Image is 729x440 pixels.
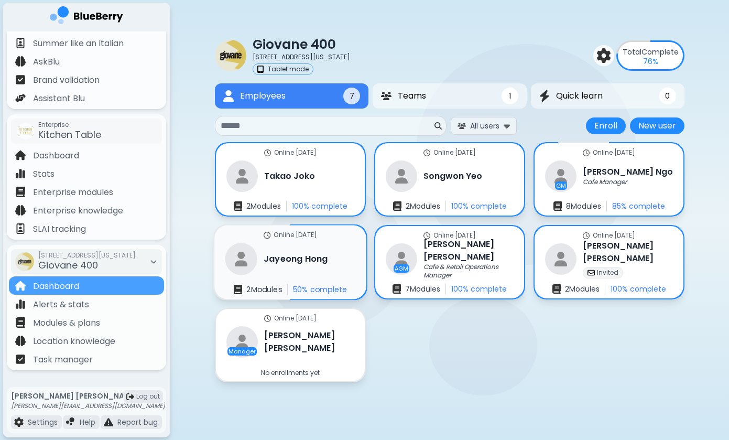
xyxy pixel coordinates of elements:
[226,326,258,358] img: restaurant
[597,269,618,277] p: Invited
[556,183,566,189] p: GM
[15,317,26,328] img: file icon
[556,90,603,102] span: Quick learn
[38,259,98,272] span: Giovane 400
[15,205,26,216] img: file icon
[612,201,665,211] p: 85 % complete
[229,348,256,355] p: Manager
[15,354,26,364] img: file icon
[234,201,242,211] img: enrollments
[665,91,670,101] span: 0
[583,240,673,265] h3: [PERSON_NAME] [PERSON_NAME]
[423,149,430,156] img: online status
[274,231,317,239] p: Online [DATE]
[33,56,60,68] p: AskBlu
[33,168,55,180] p: Stats
[246,201,281,211] p: 2 Module s
[80,417,95,427] p: Help
[33,280,79,293] p: Dashboard
[423,170,482,183] h3: Songwon Yeo
[28,417,58,427] p: Settings
[534,225,684,299] a: online statusOnline [DATE]restaurant[PERSON_NAME] [PERSON_NAME]invitedInvitedenrollments2Modules1...
[15,168,26,179] img: file icon
[15,299,26,309] img: file icon
[451,284,507,294] p: 100 % complete
[393,201,401,211] img: enrollments
[15,150,26,160] img: file icon
[381,92,391,100] img: Teams
[374,142,525,217] a: online statusOnline [DATE]restaurantSongwon Yeoenrollments2Modules100% complete
[509,91,511,101] span: 1
[393,284,401,294] img: enrollments
[565,284,600,294] p: 2 Module s
[33,205,123,217] p: Enterprise knowledge
[126,393,134,401] img: logout
[451,117,517,134] button: All users
[15,56,26,67] img: file icon
[66,417,75,427] img: file icon
[264,315,271,322] img: online status
[373,83,526,109] button: TeamsTeams1
[433,148,476,157] p: Online [DATE]
[253,36,350,53] p: Giovane 400
[292,201,347,211] p: 100 % complete
[405,284,440,294] p: 7 Module s
[566,201,601,211] p: 8 Module s
[33,92,85,105] p: Assistant Blu
[104,417,113,427] img: file icon
[136,392,160,401] span: Log out
[38,128,101,141] span: Kitchen Table
[15,74,26,85] img: file icon
[423,263,509,280] p: Cafe & Retail Operations Manager
[33,74,100,87] p: Brand validation
[215,83,368,109] button: EmployeesEmployees7
[406,201,440,211] p: 2 Module s
[257,66,264,73] img: tablet
[586,117,626,134] button: Enroll
[11,391,165,401] p: [PERSON_NAME] [PERSON_NAME]
[33,149,79,162] p: Dashboard
[226,160,258,192] img: restaurant
[504,121,510,131] img: expand
[234,285,242,295] img: enrollments
[38,251,136,260] span: [STREET_ADDRESS][US_STATE]
[33,335,115,348] p: Location knowledge
[268,65,309,73] p: Tablet mode
[583,149,590,156] img: online status
[623,47,679,57] p: Complete
[611,284,666,294] p: 100 % complete
[583,178,627,186] p: Cafe Manager
[531,83,684,109] button: Quick learnQuick learn0
[33,186,113,199] p: Enterprise modules
[350,91,354,101] span: 7
[596,48,611,63] img: settings
[623,47,641,57] span: Total
[630,117,684,134] button: New user
[240,90,286,102] span: Employees
[50,6,123,28] img: company logo
[433,231,476,240] p: Online [DATE]
[274,148,317,157] p: Online [DATE]
[223,90,234,102] img: Employees
[386,160,417,192] img: restaurant
[545,243,576,275] img: restaurant
[261,369,320,377] p: No enrollments yet
[593,231,635,240] p: Online [DATE]
[458,123,466,130] img: All users
[470,121,499,131] span: All users
[451,201,507,211] p: 100 % complete
[33,298,89,311] p: Alerts & stats
[293,285,347,294] p: 50 % complete
[15,187,26,197] img: file icon
[583,232,590,239] img: online status
[15,281,26,291] img: file icon
[215,308,366,382] a: online statusOnline [DATE]restaurantManager[PERSON_NAME] [PERSON_NAME]No enrollments yet
[14,417,24,427] img: file icon
[264,253,328,265] h3: Jayeong Hong
[215,142,366,217] a: online statusOnline [DATE]restaurantTakao Jokoenrollments2Modules100% complete
[587,269,595,276] img: invited
[545,160,576,192] img: restaurant
[264,170,315,183] h3: Takao Joko
[215,40,246,71] img: company thumbnail
[552,284,561,294] img: enrollments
